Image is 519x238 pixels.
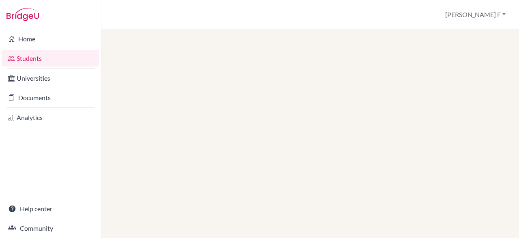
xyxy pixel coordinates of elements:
[2,109,99,126] a: Analytics
[2,50,99,66] a: Students
[2,90,99,106] a: Documents
[2,220,99,236] a: Community
[2,70,99,86] a: Universities
[442,7,509,22] button: [PERSON_NAME] F
[2,201,99,217] a: Help center
[2,31,99,47] a: Home
[6,8,39,21] img: Bridge-U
